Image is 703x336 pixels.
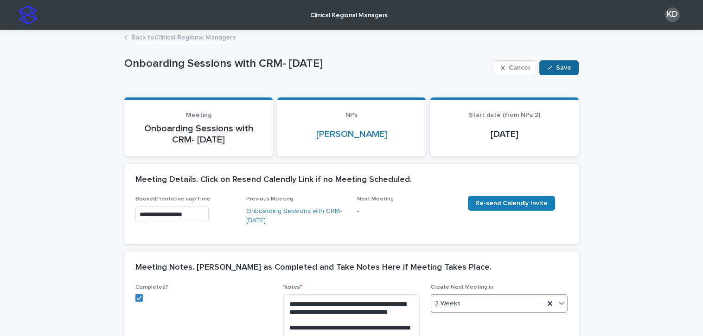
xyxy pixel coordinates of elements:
[135,175,412,185] h2: Meeting Details. Click on Resend Calendly Link if no Meeting Scheduled.
[468,196,555,211] a: Re-send Calendly Invite
[435,299,460,309] span: 2 Weeks
[131,32,236,42] a: Back toClinical Regional Managers
[135,263,492,273] h2: Meeting Notes. [PERSON_NAME] as Completed and Take Notes Here if Meeting Takes Place.
[509,65,530,71] span: Cancel
[345,112,358,118] span: NPs
[357,207,457,216] p: -
[431,284,493,290] span: Create Next Meeting in
[19,6,37,24] img: stacker-logo-s-only.png
[493,60,537,75] button: Cancel
[441,129,568,140] p: [DATE]
[135,284,168,290] span: Completed?
[357,196,394,202] span: Next Meeting
[475,200,548,207] span: Re-send Calendly Invite
[246,207,346,226] a: Onboarding Sessions with CRM- [DATE]
[556,65,571,71] span: Save
[135,123,262,145] p: Onboarding Sessions with CRM- [DATE]
[246,196,293,202] span: Previous Meeting
[124,57,489,71] p: Onboarding Sessions with CRM- [DATE]
[283,284,302,290] span: Notes
[469,112,540,118] span: Start date (from NPs 2)
[539,60,579,75] button: Save
[186,112,211,118] span: Meeting
[665,7,680,22] div: KD
[135,196,211,202] span: Booked/Tentative day/Time
[316,129,387,140] a: [PERSON_NAME]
